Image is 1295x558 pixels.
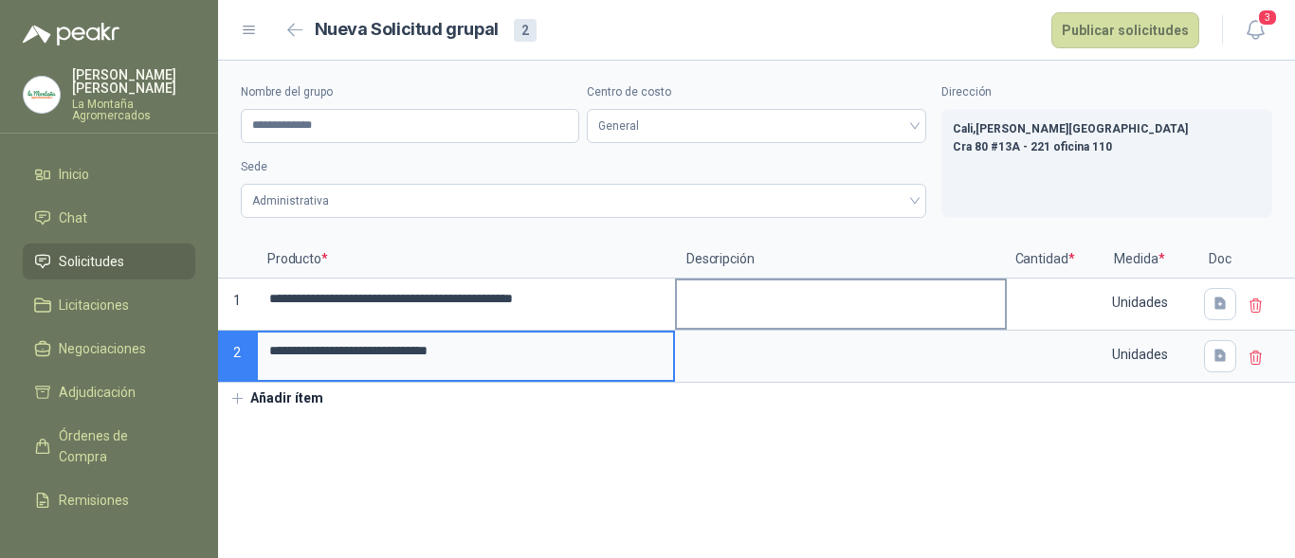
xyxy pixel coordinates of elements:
[59,251,124,272] span: Solicitudes
[1083,241,1196,279] p: Medida
[23,243,195,279] a: Solicitudes
[59,295,129,315] span: Licitaciones
[59,207,87,228] span: Chat
[941,83,1272,101] label: Dirección
[23,23,119,45] img: Logo peakr
[256,241,675,279] p: Producto
[1007,241,1083,279] p: Cantidad
[514,19,537,42] div: 2
[675,241,1007,279] p: Descripción
[23,156,195,192] a: Inicio
[72,68,195,95] p: [PERSON_NAME] [PERSON_NAME]
[953,138,1261,156] p: Cra 80 #13A - 221 oficina 110
[1085,280,1195,324] div: Unidades
[953,120,1261,138] p: Cali , [PERSON_NAME][GEOGRAPHIC_DATA]
[59,425,177,467] span: Órdenes de Compra
[24,77,60,113] img: Company Logo
[23,200,195,236] a: Chat
[1238,13,1272,47] button: 3
[218,279,256,331] p: 1
[218,331,256,383] p: 2
[23,331,195,367] a: Negociaciones
[1196,241,1244,279] p: Doc
[23,287,195,323] a: Licitaciones
[241,158,926,176] label: Sede
[587,83,925,101] label: Centro de costo
[241,83,579,101] label: Nombre del grupo
[23,418,195,475] a: Órdenes de Compra
[598,112,914,140] span: General
[59,164,89,185] span: Inicio
[1257,9,1278,27] span: 3
[59,382,136,403] span: Adjudicación
[252,187,915,215] span: Administrativa
[1085,333,1195,376] div: Unidades
[59,490,129,511] span: Remisiones
[59,338,146,359] span: Negociaciones
[1051,12,1199,48] button: Publicar solicitudes
[218,383,335,415] button: Añadir ítem
[72,99,195,121] p: La Montaña Agromercados
[315,16,499,44] h2: Nueva Solicitud grupal
[23,482,195,518] a: Remisiones
[23,374,195,410] a: Adjudicación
